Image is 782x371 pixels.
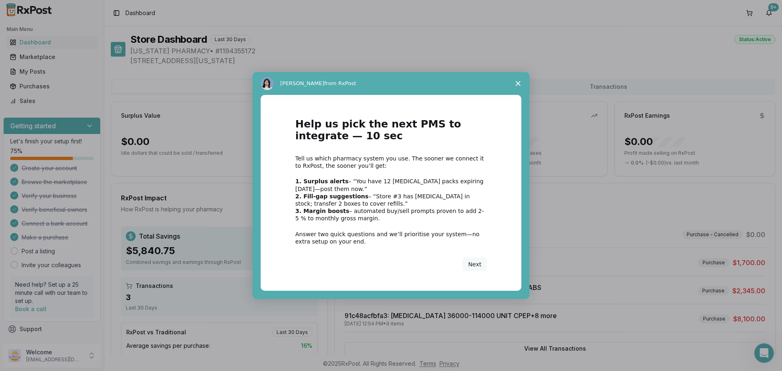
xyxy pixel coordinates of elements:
[295,193,487,207] div: – “Store #3 has [MEDICAL_DATA] in stock; transfer 2 boxes to cover refills.”
[295,193,369,200] b: 2. Fill-gap suggestions
[507,72,529,95] span: Close survey
[324,80,356,86] span: from RxPost
[295,119,487,147] h1: Help us pick the next PMS to integrate — 10 sec
[295,208,349,214] b: 3. Margin boosts
[261,77,274,90] img: Profile image for Alice
[295,231,487,245] div: Answer two quick questions and we’ll prioritise your system—no extra setup on your end.
[295,207,487,222] div: – automated buy/sell prompts proven to add 2-5 % to monthly gross margin.
[295,178,349,184] b: 1. Surplus alerts
[295,155,487,169] div: Tell us which pharmacy system you use. The sooner we connect it to RxPost, the sooner you’ll get:
[280,80,324,86] span: [PERSON_NAME]
[295,178,487,192] div: – “You have 12 [MEDICAL_DATA] packs expiring [DATE]—post them now.”
[463,257,487,271] button: Next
